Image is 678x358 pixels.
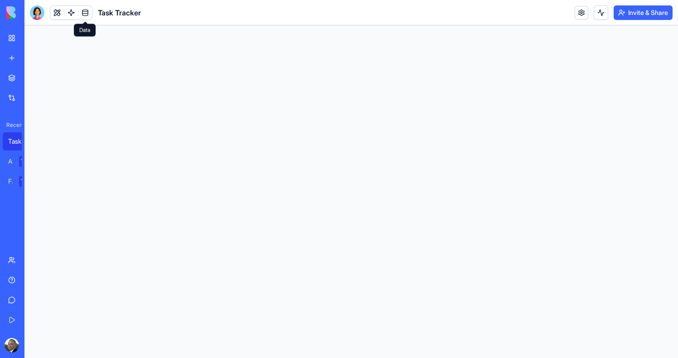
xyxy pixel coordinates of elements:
div: Feedback Form [8,177,13,186]
a: AI Logo GeneratorTRY [3,152,39,170]
div: Task Tracker [8,137,34,146]
span: Task Tracker [98,7,141,18]
div: Data [74,24,96,37]
img: ACg8ocLQfeGqdZ3OhSIw1SGuUDkSA8hRIU2mJPlIgC-TdvOJN466vaIWsA=s96-c [5,338,19,353]
a: Feedback FormTRY [3,172,39,190]
button: Invite & Share [614,5,673,20]
a: Task Tracker [3,132,39,150]
img: logo [6,6,63,19]
span: Recent [3,121,22,129]
div: AI Logo Generator [8,157,13,166]
div: TRY [19,176,34,187]
div: TRY [19,156,34,167]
